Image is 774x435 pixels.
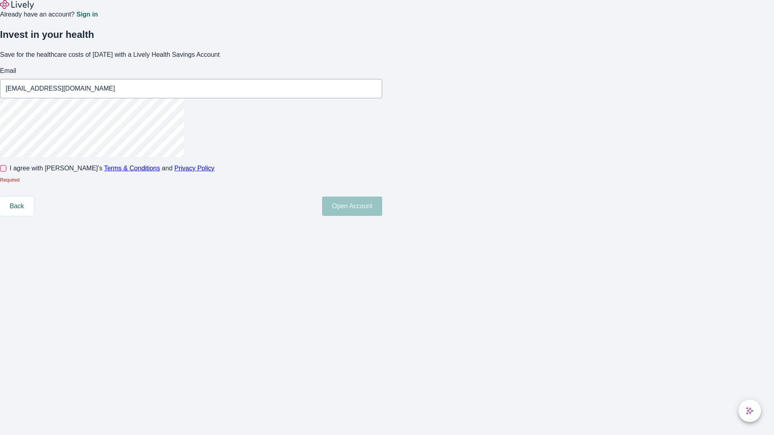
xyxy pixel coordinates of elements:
[175,165,215,172] a: Privacy Policy
[76,11,98,18] a: Sign in
[10,164,214,173] span: I agree with [PERSON_NAME]’s and
[104,165,160,172] a: Terms & Conditions
[739,400,761,422] button: chat
[746,407,754,415] svg: Lively AI Assistant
